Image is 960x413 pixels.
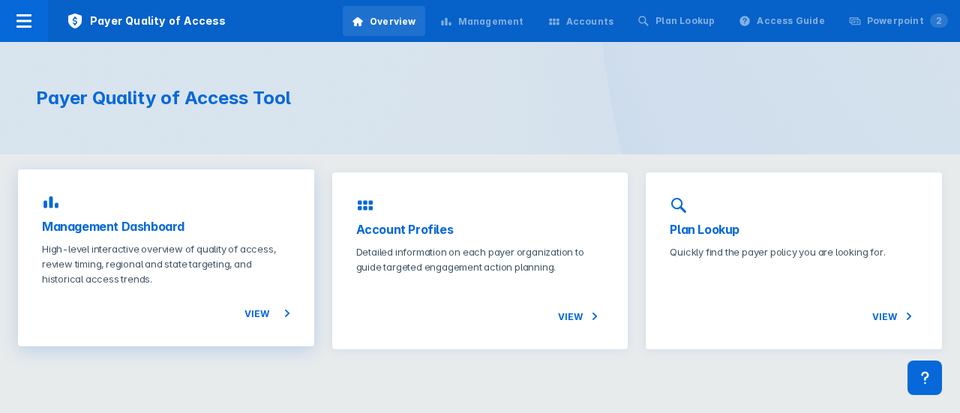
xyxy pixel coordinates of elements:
[872,307,918,325] span: View
[558,307,604,325] span: View
[431,6,533,36] a: Management
[655,14,715,28] div: Plan Lookup
[42,217,290,235] h3: Management Dashboard
[458,15,524,28] div: Management
[867,14,948,28] div: Powerpoint
[670,220,918,238] h3: Plan Lookup
[757,14,824,28] div: Access Guide
[539,6,623,36] a: Accounts
[370,15,416,28] div: Overview
[356,244,604,274] p: Detailed information on each payer organization to guide targeted engagement action planning.
[244,304,290,322] span: View
[907,361,942,395] div: Contact Support
[566,15,614,28] div: Accounts
[332,172,628,349] a: Account ProfilesDetailed information on each payer organization to guide targeted engagement acti...
[36,87,462,109] h1: Payer Quality of Access Tool
[343,6,425,36] a: Overview
[930,13,948,28] span: 2
[18,169,314,346] a: Management DashboardHigh-level interactive overview of quality of access, review timing, regional...
[356,220,604,238] h3: Account Profiles
[42,241,290,286] p: High-level interactive overview of quality of access, review timing, regional and state targeting...
[670,244,918,259] p: Quickly find the payer policy you are looking for.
